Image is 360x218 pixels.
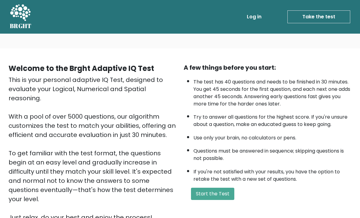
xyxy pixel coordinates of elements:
[193,131,351,142] li: Use only your brain, no calculators or pens.
[9,63,154,73] b: Welcome to the Brght Adaptive IQ Test
[193,110,351,128] li: Try to answer all questions for the highest score. If you're unsure about a question, make an edu...
[184,63,351,72] div: A few things before you start:
[244,11,264,23] a: Log in
[10,22,32,30] h5: BRGHT
[193,144,351,162] li: Questions must be answered in sequence; skipping questions is not possible.
[287,10,350,23] a: Take the test
[191,188,234,200] button: Start the Test
[193,75,351,108] li: The test has 40 questions and needs to be finished in 30 minutes. You get 45 seconds for the firs...
[10,2,32,31] a: BRGHT
[193,165,351,183] li: If you're not satisfied with your results, you have the option to retake the test with a new set ...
